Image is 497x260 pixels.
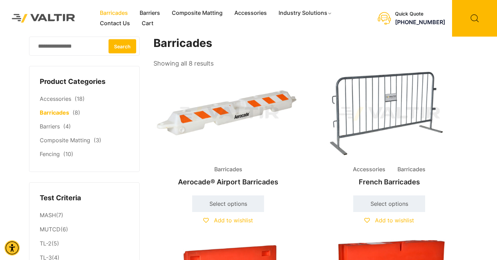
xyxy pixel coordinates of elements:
a: MUTCD [40,226,60,233]
a: Barriers [134,8,166,18]
a: Fencing [40,151,60,157]
img: Barricades [153,69,303,158]
a: Barriers [40,123,60,130]
a: Barricades [94,8,134,18]
a: Composite Matting [40,137,90,144]
h2: Aerocade® Airport Barricades [153,174,303,190]
a: Cart [136,18,159,29]
a: Composite Matting [166,8,228,18]
a: Select options for “Aerocade® Airport Barricades” [192,195,264,212]
span: (3) [94,137,101,144]
span: Add to wishlist [375,217,414,224]
div: Quick Quote [395,11,445,17]
h4: Product Categories [40,77,129,87]
img: Valtir Rentals [5,7,82,29]
a: Industry Solutions [273,8,338,18]
a: Add to wishlist [364,217,414,224]
span: (10) [63,151,73,157]
a: Accessories [40,95,71,102]
img: Accessories [315,69,464,158]
li: (7) [40,208,129,222]
span: (4) [63,123,71,130]
a: MASH [40,212,56,219]
span: (18) [75,95,85,102]
span: Barricades [209,164,247,175]
li: (6) [40,223,129,237]
h1: Barricades [153,37,465,50]
button: Search [109,39,136,53]
h4: Test Criteria [40,193,129,203]
a: TL-2 [40,240,51,247]
span: Barricades [392,164,431,175]
a: call (888) 496-3625 [395,19,445,26]
span: (8) [73,109,80,116]
a: Add to wishlist [203,217,253,224]
div: Accessibility Menu [4,240,20,256]
input: Search for: [29,37,140,56]
li: (5) [40,237,129,251]
a: Accessories BarricadesFrench Barricades [315,69,464,190]
a: Accessories [228,8,273,18]
span: Accessories [348,164,391,175]
h2: French Barricades [315,174,464,190]
a: BarricadesAerocade® Airport Barricades [153,69,303,190]
p: Showing all 8 results [153,58,214,69]
a: Contact Us [94,18,136,29]
a: Select options for “French Barricades” [353,195,425,212]
span: Add to wishlist [214,217,253,224]
a: Barricades [40,109,69,116]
